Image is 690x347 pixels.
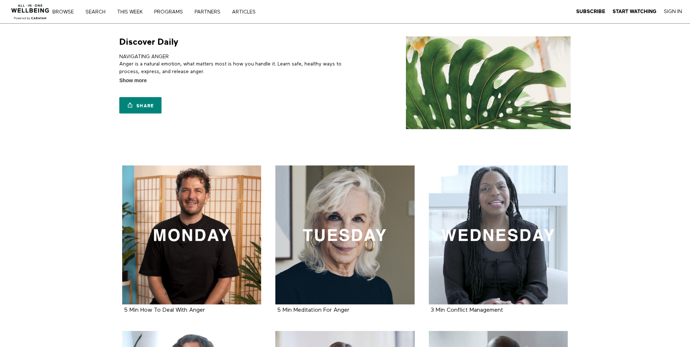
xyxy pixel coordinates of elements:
a: 5 Min Meditation For Anger [275,165,415,305]
a: ARTICLES [230,9,263,15]
a: 3 Min Conflict Management [429,165,568,305]
a: Start Watching [613,8,657,15]
strong: Subscribe [576,9,605,14]
a: 5 Min Meditation For Anger [277,307,349,313]
a: THIS WEEK [115,9,150,15]
h1: Discover Daily [119,36,178,48]
a: 5 Min How To Deal With Anger [122,165,262,305]
a: Share [119,97,161,113]
a: Subscribe [576,8,605,15]
a: 3 Min Conflict Management [431,307,503,313]
a: Search [83,9,113,15]
a: PROGRAMS [152,9,191,15]
a: PARTNERS [192,9,228,15]
p: NAVIGATING ANGER Anger is a natural emotion, what matters most is how you handle it. Learn safe, ... [119,53,342,75]
nav: Primary [57,8,271,15]
a: Sign In [664,8,682,15]
span: Show more [119,77,147,84]
img: Discover Daily [406,36,571,129]
a: 5 Min How To Deal With Anger [124,307,205,313]
strong: Start Watching [613,9,657,14]
a: Browse [50,9,81,15]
